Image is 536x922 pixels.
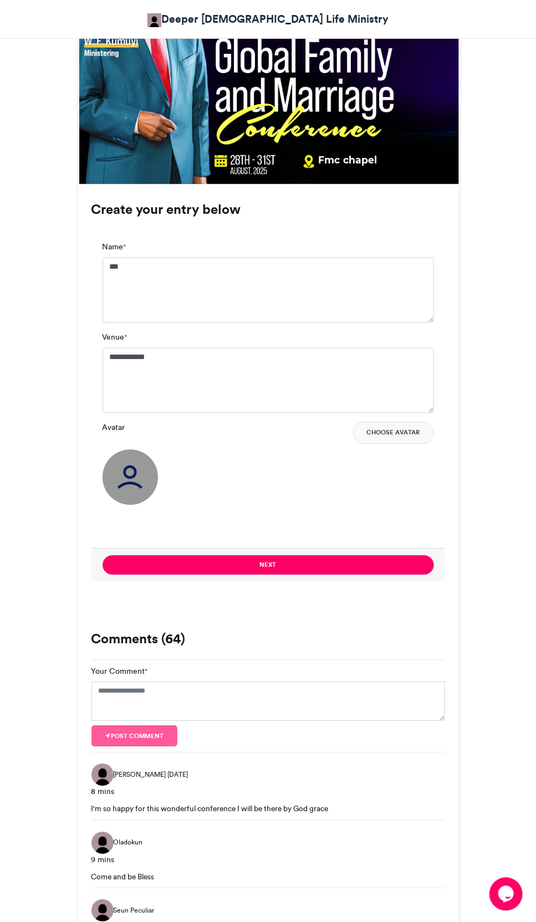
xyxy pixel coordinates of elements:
div: Come and be Bless [91,872,445,883]
label: Avatar [103,422,125,434]
h3: Create your entry below [91,203,445,217]
img: Paul [91,764,114,786]
img: Obafemi Bello [147,13,161,27]
label: Venue [103,332,127,344]
div: 8 mins [91,786,445,798]
iframe: chat widget [489,878,525,911]
label: Your Comment [91,666,148,678]
span: Seun Peculiar [114,906,155,916]
span: Oladokun [114,838,143,848]
div: I'm so happy for this wonderful conference I will be there by God grace [91,803,445,815]
button: Next [103,556,434,575]
button: Post comment [91,726,178,747]
a: Deeper [DEMOGRAPHIC_DATA] Life Ministry [147,11,389,27]
img: Oladokun [91,832,114,854]
img: Seun [91,900,114,922]
label: Name [103,242,126,253]
h3: Comments (64) [91,633,445,646]
div: 9 mins [91,854,445,866]
span: [PERSON_NAME] [DATE] [114,770,188,780]
img: user_circle.png [103,450,158,505]
button: Choose Avatar [353,422,434,444]
div: Fmc chapel [318,153,452,167]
